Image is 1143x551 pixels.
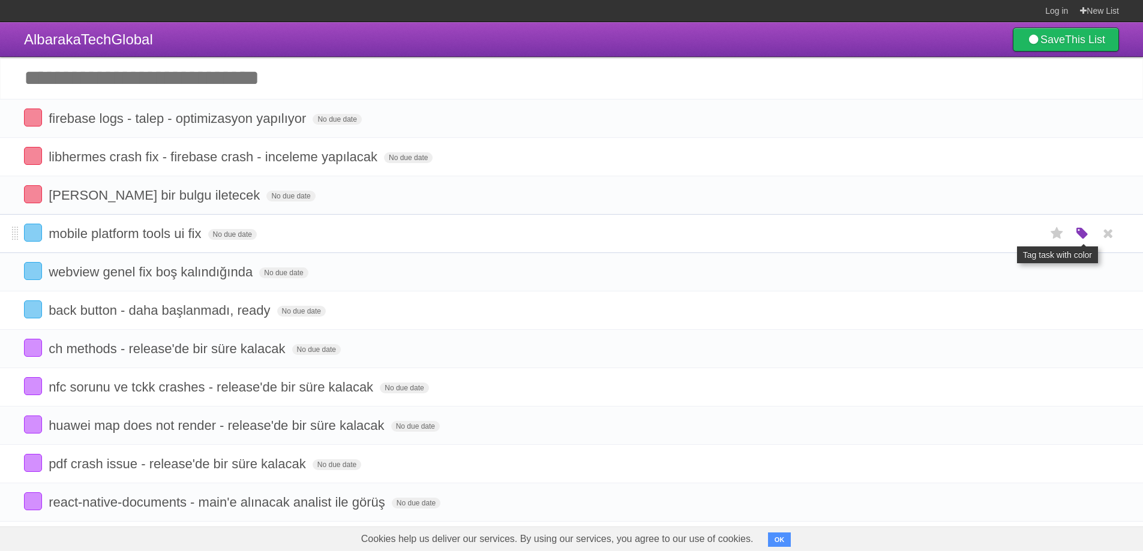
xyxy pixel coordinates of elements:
[277,306,326,317] span: No due date
[24,224,42,242] label: Done
[49,188,263,203] span: [PERSON_NAME] bir bulgu iletecek
[392,498,440,508] span: No due date
[292,344,341,355] span: No due date
[24,492,42,510] label: Done
[24,185,42,203] label: Done
[49,418,387,433] span: huawei map does not render - release'de bir süre kalacak
[49,456,309,471] span: pdf crash issue - release'de bir süre kalacak
[349,527,766,551] span: Cookies help us deliver our services. By using our services, you agree to our use of cookies.
[49,111,309,126] span: firebase logs - talep - optimizasyon yapılıyor
[49,264,256,279] span: webview genel fix boş kalındığında
[24,262,42,280] label: Done
[259,267,308,278] span: No due date
[49,149,380,164] span: libhermes crash fix - firebase crash - inceleme yapılacak
[24,377,42,395] label: Done
[768,532,791,547] button: OK
[49,341,288,356] span: ch methods - release'de bir süre kalacak
[24,339,42,357] label: Done
[49,495,388,510] span: react-native-documents - main'e alınacak analist ile görüş
[49,380,376,395] span: nfc sorunu ve tckk crashes - release'de bir süre kalacak
[24,300,42,318] label: Done
[1046,224,1069,243] label: Star task
[391,421,440,432] span: No due date
[24,415,42,433] label: Done
[384,152,433,163] span: No due date
[208,229,257,240] span: No due date
[24,31,153,47] span: AlbarakaTechGlobal
[1013,28,1119,52] a: SaveThis List
[49,226,204,241] span: mobile platform tools ui fix
[266,191,315,201] span: No due date
[1065,34,1105,46] b: This List
[313,459,361,470] span: No due date
[380,383,428,393] span: No due date
[313,114,361,125] span: No due date
[24,147,42,165] label: Done
[24,454,42,472] label: Done
[49,303,273,318] span: back button - daha başlanmadı, ready
[24,109,42,127] label: Done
